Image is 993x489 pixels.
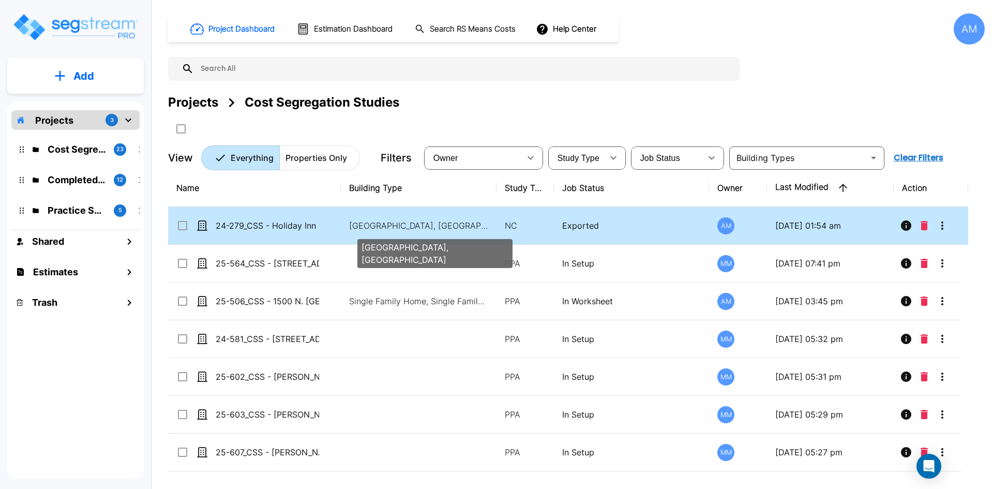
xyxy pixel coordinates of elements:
[562,257,701,270] p: In Setup
[717,444,734,461] div: MM
[916,404,932,425] button: Delete
[201,145,280,170] button: Everything
[717,406,734,423] div: MM
[775,295,885,307] p: [DATE] 03:45 pm
[341,169,496,207] th: Building Type
[48,142,106,156] p: Cost Segregation Studies
[562,219,701,232] p: Exported
[896,329,916,349] button: Info
[916,442,932,463] button: Delete
[932,329,953,349] button: More-Options
[562,408,701,421] p: In Setup
[775,446,885,458] p: [DATE] 05:27 pm
[201,145,360,170] div: Platform
[640,154,680,162] span: Job Status
[168,93,218,112] div: Projects
[194,57,734,81] input: Search All
[505,295,546,307] p: PPA
[505,333,546,345] p: PPA
[916,291,932,312] button: Delete
[171,118,191,139] button: SelectAll
[932,404,953,425] button: More-Options
[349,219,489,232] p: [GEOGRAPHIC_DATA], [GEOGRAPHIC_DATA]
[208,23,275,35] h1: Project Dashboard
[558,154,599,162] span: Study Type
[767,169,894,207] th: Last Modified
[285,152,347,164] p: Properties Only
[231,152,274,164] p: Everything
[168,169,341,207] th: Name
[916,454,941,479] div: Open Intercom Messenger
[110,116,114,125] p: 3
[48,203,106,217] p: Practice Samples
[775,219,885,232] p: [DATE] 01:54 am
[896,404,916,425] button: Info
[505,446,546,458] p: PPA
[709,169,766,207] th: Owner
[896,366,916,387] button: Info
[932,442,953,463] button: More-Options
[426,143,520,172] div: Select
[775,408,885,421] p: [DATE] 05:29 pm
[534,19,600,39] button: Help Center
[35,113,73,127] p: Projects
[717,255,734,272] div: MM
[381,150,412,166] p: Filters
[916,215,932,236] button: Delete
[186,18,280,40] button: Project Dashboard
[562,371,701,383] p: In Setup
[7,61,144,91] button: Add
[33,265,78,279] h1: Estimates
[896,291,916,312] button: Info
[775,333,885,345] p: [DATE] 05:32 pm
[562,295,701,307] p: In Worksheet
[954,13,985,45] div: AM
[496,169,554,207] th: Study Type
[32,234,64,248] h1: Shared
[216,257,319,270] p: 25-564_CSS - [STREET_ADDRESS][PERSON_NAME], ID - Concentrate - [PERSON_NAME]
[216,333,319,345] p: 24-581_CSS - [STREET_ADDRESS] - WHZ Strategic Wealth LLC - [PERSON_NAME]
[430,23,516,35] h1: Search RS Means Costs
[505,219,546,232] p: NC
[916,366,932,387] button: Delete
[73,68,94,84] p: Add
[896,253,916,274] button: Info
[775,257,885,270] p: [DATE] 07:41 pm
[216,371,319,383] p: 25-602_CSS - [PERSON_NAME] BBQ and Opal's Oysters [GEOGRAPHIC_DATA], [GEOGRAPHIC_DATA] - Black Fa...
[12,12,139,42] img: Logo
[896,215,916,236] button: Info
[362,241,508,266] p: [GEOGRAPHIC_DATA], [GEOGRAPHIC_DATA]
[717,368,734,386] div: MM
[505,257,546,270] p: PPA
[314,23,393,35] h1: Estimation Dashboard
[118,206,122,215] p: 5
[279,145,360,170] button: Properties Only
[866,151,881,165] button: Open
[894,169,969,207] th: Action
[216,295,319,307] p: 25-506_CSS - 1500 N. [GEOGRAPHIC_DATA], [GEOGRAPHIC_DATA] - [GEOGRAPHIC_DATA] Properties - [PERSO...
[932,291,953,312] button: More-Options
[775,371,885,383] p: [DATE] 05:31 pm
[48,173,106,187] p: Completed Projects
[168,150,193,166] p: View
[890,147,947,168] button: Clear Filters
[932,366,953,387] button: More-Options
[916,253,932,274] button: Delete
[562,446,701,458] p: In Setup
[717,293,734,310] div: AM
[32,295,57,309] h1: Trash
[349,295,489,307] p: Single Family Home, Single Family Home Site
[717,217,734,234] div: AM
[216,219,319,232] p: 24-279_CSS - Holiday Inn Express (Renovation) [GEOGRAPHIC_DATA], [GEOGRAPHIC_DATA] - Greens Group...
[293,18,398,40] button: Estimation Dashboard
[562,333,701,345] p: In Setup
[505,408,546,421] p: PPA
[550,143,603,172] div: Select
[932,253,953,274] button: More-Options
[633,143,701,172] div: Select
[554,169,710,207] th: Job Status
[117,175,123,184] p: 12
[116,145,124,154] p: 23
[216,408,319,421] p: 25-603_CSS - [PERSON_NAME] BBQ [GEOGRAPHIC_DATA], [GEOGRAPHIC_DATA] - Black Family Invest. - [PER...
[717,331,734,348] div: MM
